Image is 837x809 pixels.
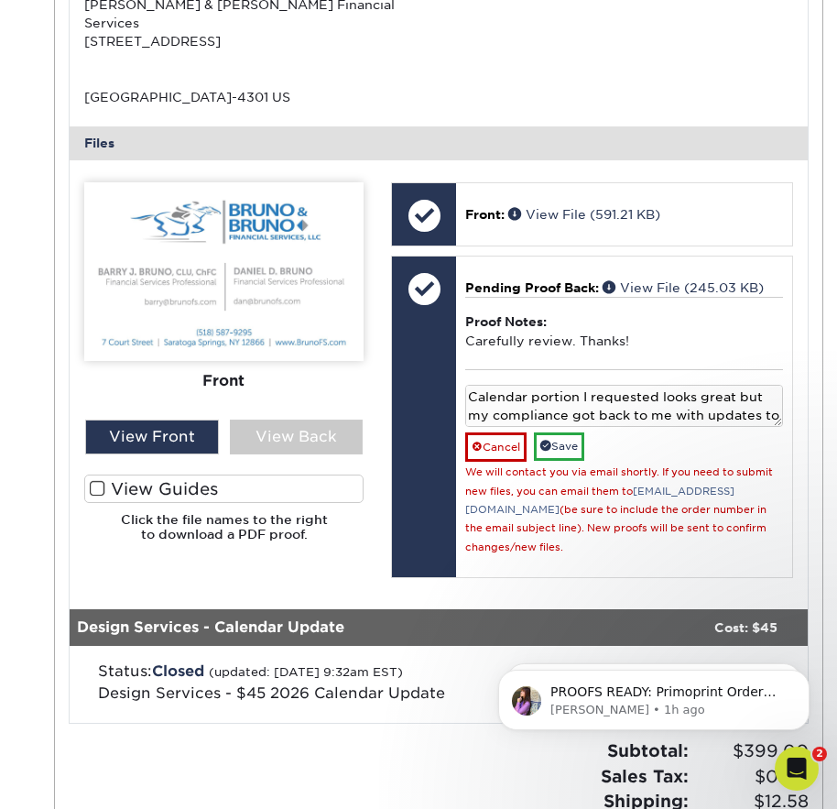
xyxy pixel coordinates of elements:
[812,747,827,761] span: 2
[694,764,809,790] span: $0.00
[84,512,364,557] h6: Click the file names to the right to download a PDF proof.
[98,684,445,702] span: Design Services - $45 2026 Calendar Update
[209,665,403,679] small: (updated: [DATE] 9:32am EST)
[152,662,204,680] span: Closed
[80,53,306,396] span: PROOFS READY: Primoprint Order 25929-35124-33242 Thank you for placing your print order with Prim...
[714,620,777,635] strong: Cost: $45
[84,475,364,503] label: View Guides
[465,280,599,295] span: Pending Proof Back:
[465,314,547,329] strong: Proof Notes:
[465,207,505,222] span: Front:
[508,207,660,222] a: View File (591.21 KB)
[471,631,837,760] iframe: Intercom notifications message
[465,486,734,516] a: [EMAIL_ADDRESS][DOMAIN_NAME]
[534,432,584,461] a: Save
[465,466,773,553] small: We will contact you via email shortly. If you need to submit new files, you can email them to (be...
[603,280,764,295] a: View File (245.03 KB)
[84,661,557,705] div: Status:
[230,420,363,454] div: View Back
[80,71,316,87] p: Message from Erica, sent 1h ago
[85,420,218,454] div: View Front
[465,297,783,368] div: Carefully review. Thanks!
[84,361,364,401] div: Front
[775,747,819,791] iframe: Intercom live chat
[465,432,527,462] a: Cancel
[77,618,344,636] strong: Design Services - Calendar Update
[601,766,689,786] strong: Sales Tax:
[70,126,808,159] div: Files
